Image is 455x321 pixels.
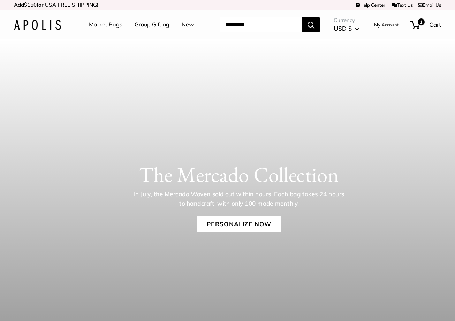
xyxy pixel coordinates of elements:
a: Group Gifting [135,20,169,30]
a: 1 Cart [411,19,441,30]
span: Currency [334,15,359,25]
a: Market Bags [89,20,122,30]
a: Email Us [418,2,441,8]
a: My Account [374,21,399,29]
a: New [182,20,194,30]
img: Apolis [14,20,61,30]
span: Cart [429,21,441,28]
p: In July, the Mercado Woven sold out within hours. Each bag takes 24 hours to handcraft, with only... [131,190,347,208]
a: Text Us [392,2,413,8]
span: $150 [24,1,37,8]
span: 1 [418,18,425,25]
a: Personalize Now [197,216,281,232]
button: Search [302,17,320,32]
span: USD $ [334,25,352,32]
input: Search... [220,17,302,32]
h1: The Mercado Collection [36,162,442,187]
a: Help Center [356,2,385,8]
button: USD $ [334,23,359,34]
